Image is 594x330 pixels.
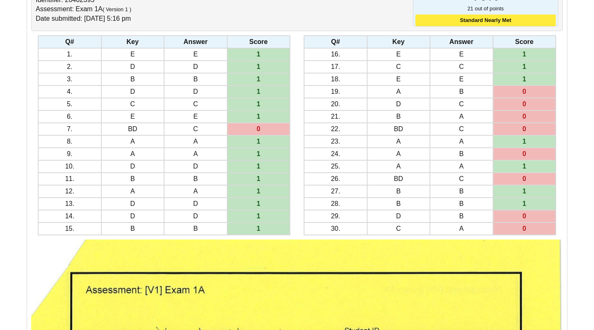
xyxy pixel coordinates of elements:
[493,160,556,173] td: 1
[413,5,558,26] small: 21 out of points
[164,210,227,222] td: D
[367,148,430,160] td: A
[493,198,556,210] td: 1
[227,48,290,61] td: 1
[367,198,430,210] td: B
[367,36,430,48] th: Key
[227,135,290,148] td: 1
[38,135,101,148] td: 8.
[227,210,290,222] td: 1
[367,110,430,123] td: B
[304,135,367,148] td: 23.
[367,160,430,173] td: A
[430,36,493,48] th: Answer
[304,222,367,235] td: 30.
[227,73,290,86] td: 1
[304,185,367,198] td: 27.
[101,86,164,98] td: D
[493,98,556,110] td: 0
[164,48,227,61] td: E
[227,222,290,235] td: 1
[38,210,101,222] td: 14.
[304,61,367,73] td: 17.
[38,148,101,160] td: 9.
[164,185,227,198] td: A
[164,173,227,185] td: B
[430,160,493,173] td: A
[430,73,493,86] td: E
[430,198,493,210] td: B
[304,160,367,173] td: 25.
[38,222,101,235] td: 15.
[227,110,290,123] td: 1
[101,36,164,48] th: Key
[101,222,164,235] td: B
[430,173,493,185] td: C
[38,48,101,61] td: 1.
[164,61,227,73] td: D
[367,98,430,110] td: D
[164,135,227,148] td: A
[304,110,367,123] td: 21.
[493,135,556,148] td: 1
[367,135,430,148] td: A
[101,198,164,210] td: D
[164,86,227,98] td: D
[493,48,556,61] td: 1
[101,110,164,123] td: E
[164,160,227,173] td: D
[493,210,556,222] td: 0
[101,73,164,86] td: B
[493,110,556,123] td: 0
[227,86,290,98] td: 1
[38,198,101,210] td: 13.
[430,98,493,110] td: C
[164,36,227,48] th: Answer
[367,86,430,98] td: A
[38,123,101,135] td: 7.
[38,98,101,110] td: 5.
[164,222,227,235] td: B
[430,185,493,198] td: B
[460,17,511,23] b: Standard Nearly Met
[304,98,367,110] td: 20.
[101,210,164,222] td: D
[367,61,430,73] td: C
[430,110,493,123] td: A
[164,148,227,160] td: A
[430,86,493,98] td: B
[38,110,101,123] td: 6.
[38,185,101,198] td: 12.
[430,135,493,148] td: A
[227,185,290,198] td: 1
[164,73,227,86] td: B
[430,210,493,222] td: B
[38,160,101,173] td: 10.
[493,123,556,135] td: 0
[304,148,367,160] td: 24.
[103,6,131,12] small: ( Version 1 )
[430,48,493,61] td: E
[430,222,493,235] td: A
[430,148,493,160] td: B
[367,222,430,235] td: C
[227,36,290,48] th: Score
[367,185,430,198] td: B
[164,110,227,123] td: E
[367,123,430,135] td: BD
[493,36,556,48] th: Score
[493,222,556,235] td: 0
[101,173,164,185] td: B
[493,148,556,160] td: 0
[101,185,164,198] td: A
[227,98,290,110] td: 1
[227,123,290,135] td: 0
[304,36,367,48] th: Q#
[493,73,556,86] td: 1
[304,123,367,135] td: 22.
[304,210,367,222] td: 29.
[304,48,367,61] td: 16.
[164,123,227,135] td: C
[367,173,430,185] td: BD
[493,185,556,198] td: 1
